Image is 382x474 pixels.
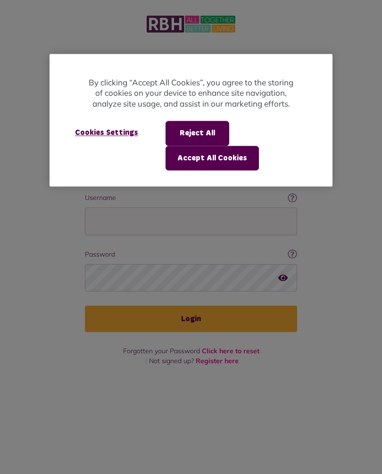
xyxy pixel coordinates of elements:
[50,54,332,186] div: Cookie banner
[87,77,295,109] p: By clicking “Accept All Cookies”, you agree to the storing of cookies on your device to enhance s...
[50,54,332,186] div: Privacy
[166,121,229,146] button: Reject All
[166,146,259,170] button: Accept All Cookies
[64,121,149,145] button: Cookies Settings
